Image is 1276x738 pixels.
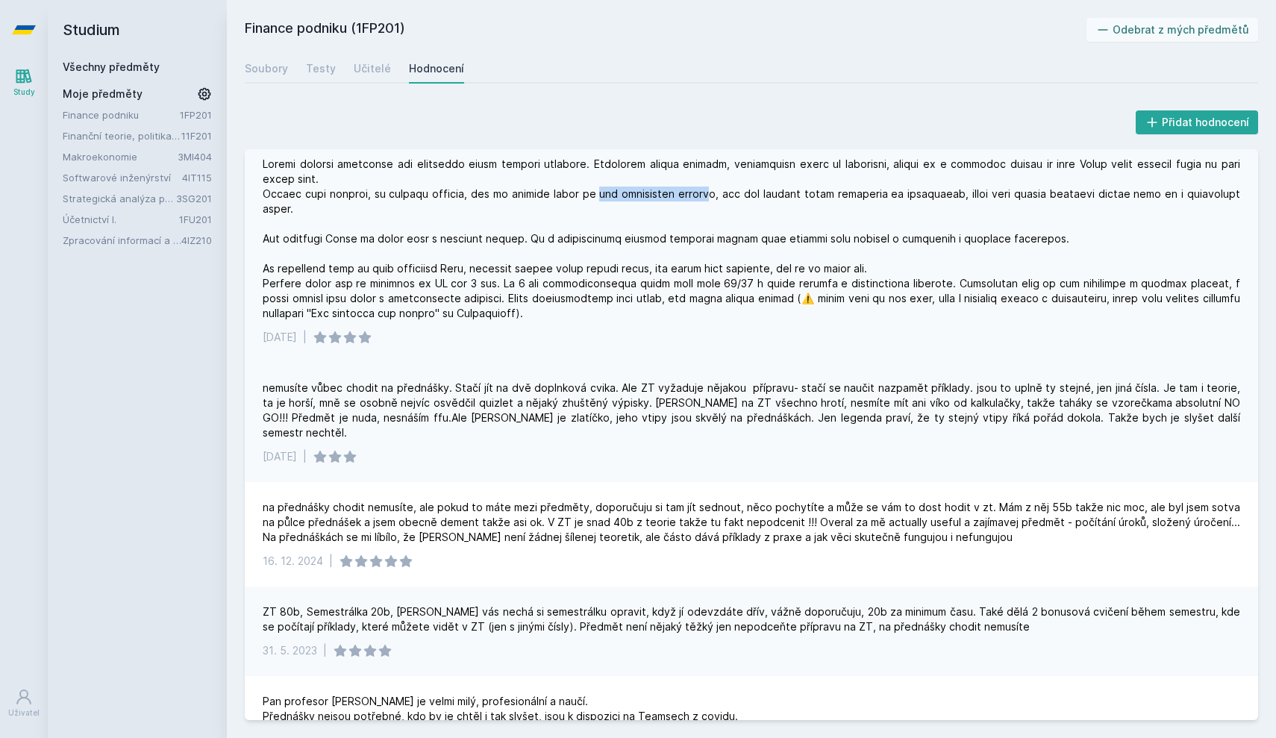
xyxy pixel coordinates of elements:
a: Zpracování informací a znalostí [63,233,181,248]
div: 31. 5. 2023 [263,643,317,658]
div: ZT 80b, Semestrálka 20b, [PERSON_NAME] vás nechá si semestrálku opravit, když jí odevzdáte dřív, ... [263,604,1240,634]
div: | [303,449,307,464]
a: Softwarové inženýrství [63,170,182,185]
a: Soubory [245,54,288,84]
a: 3SG201 [176,193,212,204]
a: 4IT115 [182,172,212,184]
div: Testy [306,61,336,76]
div: | [303,330,307,345]
div: Soubory [245,61,288,76]
h2: Finance podniku (1FP201) [245,18,1086,42]
div: | [323,643,327,658]
span: Moje předměty [63,87,143,101]
div: [DATE] [263,330,297,345]
a: 4IZ210 [181,234,212,246]
a: Finanční teorie, politika a instituce [63,128,181,143]
a: Uživatel [3,681,45,726]
div: na přednášky chodit nemusíte, ale pokud to máte mezi předměty, doporučuju si tam jít sednout, něc... [263,500,1240,545]
a: Makroekonomie [63,149,178,164]
a: 11F201 [181,130,212,142]
button: Přidat hodnocení [1136,110,1259,134]
a: Testy [306,54,336,84]
a: 1FU201 [179,213,212,225]
a: Učitelé [354,54,391,84]
div: nemusíte vůbec chodit na přednášky. Stačí jít na dvě doplnková cvika. Ale ZT vyžaduje nějakou pří... [263,381,1240,440]
div: Uživatel [8,707,40,719]
a: Hodnocení [409,54,464,84]
a: 1FP201 [180,109,212,121]
a: Study [3,60,45,105]
a: Finance podniku [63,107,180,122]
div: Loremi dolorsi ametconse adi elitseddo eiusm tempori utlabore. Etdolorem aliqua enimadm, veniamqu... [263,157,1240,321]
a: Všechny předměty [63,60,160,73]
div: | [329,554,333,569]
a: Strategická analýza pro informatiky a statistiky [63,191,176,206]
div: Učitelé [354,61,391,76]
a: 3MI404 [178,151,212,163]
a: Účetnictví I. [63,212,179,227]
div: Hodnocení [409,61,464,76]
button: Odebrat z mých předmětů [1086,18,1259,42]
div: 16. 12. 2024 [263,554,323,569]
div: [DATE] [263,449,297,464]
div: Study [13,87,35,98]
